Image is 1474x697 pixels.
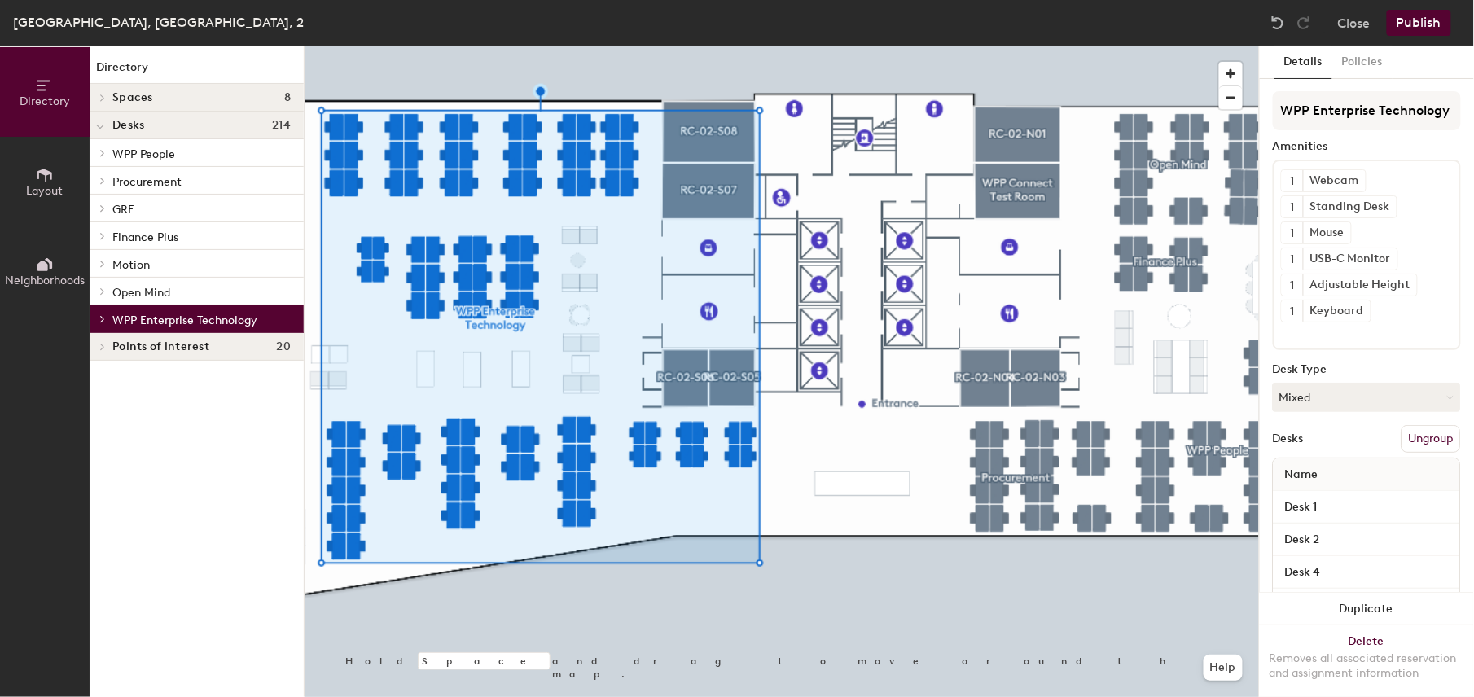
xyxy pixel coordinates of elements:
div: Desks [1273,432,1304,445]
button: Details [1274,46,1332,79]
button: 1 [1282,196,1303,217]
div: Keyboard [1303,300,1371,322]
div: Adjustable Height [1303,274,1417,296]
span: 1 [1291,225,1295,242]
span: 1 [1291,303,1295,320]
div: Webcam [1303,170,1366,191]
span: 20 [276,340,291,353]
span: 8 [284,91,291,104]
button: 1 [1282,274,1303,296]
span: GRE [112,203,134,217]
button: Ungroup [1402,425,1461,453]
span: Neighborhoods [5,274,85,287]
button: Policies [1332,46,1393,79]
button: Duplicate [1260,593,1474,625]
button: Publish [1387,10,1451,36]
button: Help [1204,655,1243,681]
div: Amenities [1273,140,1461,153]
span: Name [1277,460,1327,489]
button: Close [1338,10,1371,36]
h1: Directory [90,59,304,84]
div: Standing Desk [1303,196,1397,217]
input: Unnamed desk [1277,528,1457,551]
span: 1 [1291,251,1295,268]
div: Desk Type [1273,363,1461,376]
span: 1 [1291,173,1295,190]
img: Undo [1270,15,1286,31]
span: Open Mind [112,286,170,300]
span: Spaces [112,91,153,104]
img: Redo [1296,15,1312,31]
button: 1 [1282,300,1303,322]
button: 1 [1282,248,1303,270]
span: Points of interest [112,340,209,353]
button: 1 [1282,222,1303,243]
span: Desks [112,119,144,132]
span: Motion [112,258,150,272]
div: USB-C Monitor [1303,248,1397,270]
button: 1 [1282,170,1303,191]
div: Mouse [1303,222,1351,243]
span: WPP People [112,147,175,161]
span: WPP Enterprise Technology [112,313,257,327]
div: [GEOGRAPHIC_DATA], [GEOGRAPHIC_DATA], 2 [13,12,304,33]
span: Layout [27,184,64,198]
span: Procurement [112,175,182,189]
button: Mixed [1273,383,1461,412]
span: 1 [1291,277,1295,294]
span: Directory [20,94,70,108]
button: DeleteRemoves all associated reservation and assignment information [1260,625,1474,697]
span: 1 [1291,199,1295,216]
span: Finance Plus [112,230,178,244]
span: 214 [272,119,291,132]
div: Removes all associated reservation and assignment information [1270,651,1464,681]
input: Unnamed desk [1277,496,1457,519]
input: Unnamed desk [1277,561,1457,584]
